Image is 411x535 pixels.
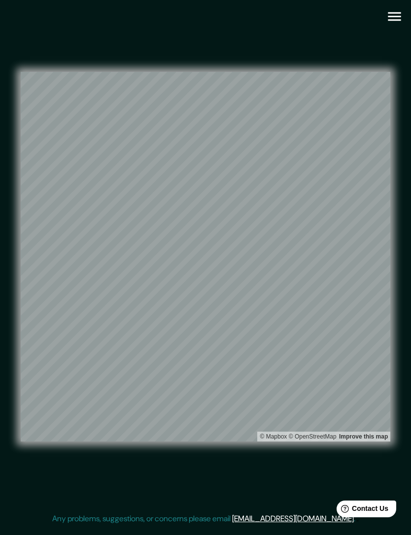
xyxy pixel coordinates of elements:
canvas: Map [21,72,391,441]
p: Any problems, suggestions, or concerns please email . [52,513,355,525]
iframe: Help widget launcher [323,497,400,524]
a: Mapbox [260,433,287,440]
a: OpenStreetMap [289,433,337,440]
a: Map feedback [339,433,388,440]
a: [EMAIL_ADDRESS][DOMAIN_NAME] [232,513,354,524]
